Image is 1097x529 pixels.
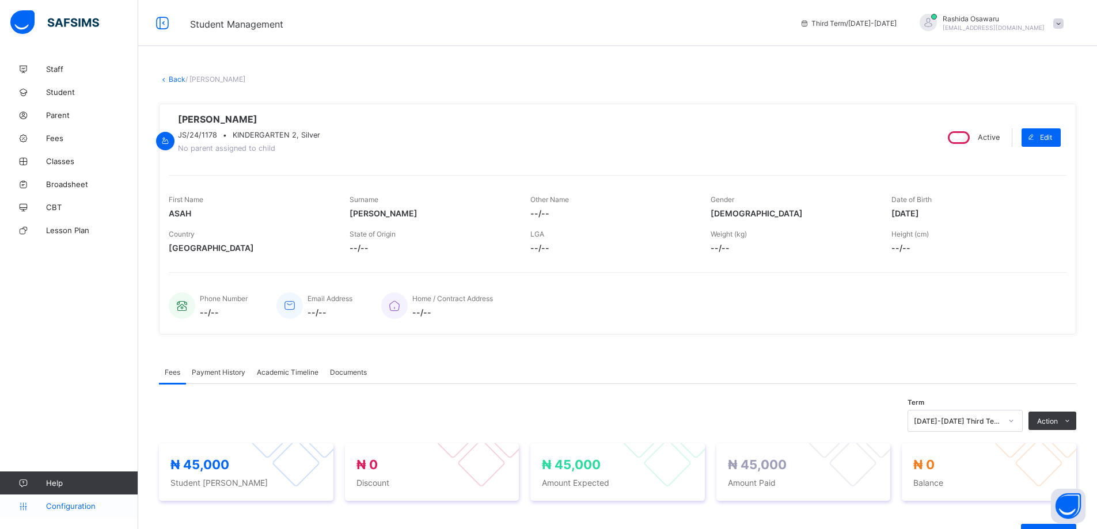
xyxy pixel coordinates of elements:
span: Action [1037,417,1058,425]
img: safsims [10,10,99,35]
span: JS/24/1178 [178,131,217,139]
span: [PERSON_NAME] [350,208,513,218]
span: session/term information [800,19,897,28]
span: KINDERGARTEN 2, Silver [233,131,320,139]
span: [DATE] [891,208,1055,218]
span: Phone Number [200,294,248,303]
button: Open asap [1051,489,1085,523]
span: [EMAIL_ADDRESS][DOMAIN_NAME] [943,24,1045,31]
span: No parent assigned to child [178,144,275,153]
span: Country [169,230,195,238]
span: Term [908,398,924,406]
span: Edit [1040,133,1052,142]
span: LGA [530,230,544,238]
span: --/-- [200,307,248,317]
span: Lesson Plan [46,226,138,235]
span: Broadsheet [46,180,138,189]
span: --/-- [412,307,493,317]
span: Configuration [46,501,138,511]
span: Home / Contract Address [412,294,493,303]
span: Student [46,87,138,97]
span: Active [978,133,1000,142]
span: --/-- [350,243,513,253]
span: Student [PERSON_NAME] [170,478,322,488]
span: Classes [46,157,138,166]
span: CBT [46,203,138,212]
span: State of Origin [350,230,396,238]
div: • [178,131,320,139]
div: [DATE]-[DATE] Third Term [914,417,1001,425]
span: Discount [356,478,508,488]
span: Date of Birth [891,195,932,204]
span: [PERSON_NAME] [178,113,320,125]
span: / [PERSON_NAME] [185,75,245,83]
span: ₦ 45,000 [728,457,787,472]
span: Balance [913,478,1065,488]
span: [DEMOGRAPHIC_DATA] [711,208,874,218]
span: --/-- [530,243,694,253]
span: Weight (kg) [711,230,747,238]
span: ₦ 0 [356,457,378,472]
span: Parent [46,111,138,120]
span: --/-- [711,243,874,253]
span: Documents [330,368,367,376]
span: Academic Timeline [257,368,318,376]
span: Height (cm) [891,230,929,238]
span: Help [46,478,138,488]
span: First Name [169,195,203,204]
span: --/-- [530,208,694,218]
span: Student Management [190,18,283,30]
span: ₦ 0 [913,457,935,472]
span: Gender [711,195,734,204]
span: Fees [46,134,138,143]
span: --/-- [308,307,352,317]
span: Other Name [530,195,569,204]
span: ASAH [169,208,332,218]
span: Amount Expected [542,478,693,488]
span: Rashida Osawaru [943,14,1045,23]
span: [GEOGRAPHIC_DATA] [169,243,332,253]
span: Amount Paid [728,478,879,488]
span: ₦ 45,000 [542,457,601,472]
span: Email Address [308,294,352,303]
span: Surname [350,195,378,204]
span: --/-- [891,243,1055,253]
span: Payment History [192,368,245,376]
span: Fees [165,368,180,376]
div: RashidaOsawaru [908,14,1069,33]
span: Staff [46,64,138,74]
span: ₦ 45,000 [170,457,229,472]
a: Back [169,75,185,83]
